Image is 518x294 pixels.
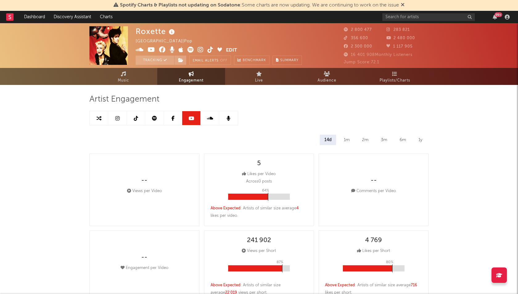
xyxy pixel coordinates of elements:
div: 5 [257,160,261,167]
div: 241 902 [247,237,271,244]
a: Discovery Assistant [49,11,96,23]
span: 1 117 905 [386,44,413,48]
div: 3m [376,135,392,145]
span: 2 800 477 [344,28,372,32]
a: Dashboard [20,11,49,23]
div: Views per Video [127,187,162,195]
div: 1m [339,135,354,145]
span: 2 480 000 [386,36,415,40]
div: : Artists of similar size average likes per video . [211,205,308,220]
div: Likes per Video [242,170,276,178]
span: Summary [280,59,298,62]
span: Benchmark [243,57,266,64]
span: Above Expected [325,283,355,287]
span: Audience [318,77,336,84]
div: 4 769 [365,237,382,244]
a: Benchmark [234,56,269,65]
span: Live [255,77,263,84]
span: 716 [411,283,417,287]
a: Playlists/Charts [361,68,429,85]
p: Across 0 posts [246,178,272,185]
div: 14d [320,135,336,145]
a: Music [89,68,157,85]
span: 4 [296,206,299,210]
span: : Some charts are now updating. We are continuing to work on the issue [120,3,399,8]
span: 356 600 [344,36,368,40]
span: Engagement [179,77,203,84]
div: Views per Short [242,247,276,255]
p: 87 % [277,258,283,266]
div: Roxette [136,26,176,36]
div: -- [141,177,147,184]
a: Engagement [157,68,225,85]
a: Live [225,68,293,85]
div: Engagement per Video [121,264,168,272]
em: Off [220,59,228,62]
span: Above Expected [211,283,240,287]
div: 6m [395,135,411,145]
button: Email AlertsOff [189,56,231,65]
div: Likes per Short [357,247,390,255]
button: Edit [226,47,237,54]
input: Search for artists [382,13,475,21]
span: 2 300 000 [344,44,372,48]
span: Music [118,77,129,84]
span: Artist Engagement [89,96,159,103]
span: Playlists/Charts [380,77,410,84]
span: 16 401 908 Monthly Listeners [344,53,413,57]
div: -- [141,254,147,261]
span: Jump Score: 72.1 [344,60,379,64]
a: Audience [293,68,361,85]
span: Above Expected [211,206,240,210]
span: Spotify Charts & Playlists not updating on Sodatone [120,3,240,8]
div: 2m [357,135,373,145]
div: [GEOGRAPHIC_DATA] | Pop [136,38,199,45]
button: Tracking [136,56,174,65]
p: 64 % [262,187,269,194]
a: Charts [96,11,117,23]
div: Comments per Video [351,187,396,195]
span: 283 821 [386,28,410,32]
div: 1y [414,135,427,145]
p: 80 % [386,258,393,266]
div: -- [371,177,377,184]
button: 99+ [493,15,497,19]
div: 99 + [495,12,502,17]
span: Dismiss [401,3,405,8]
button: Summary [273,56,302,65]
